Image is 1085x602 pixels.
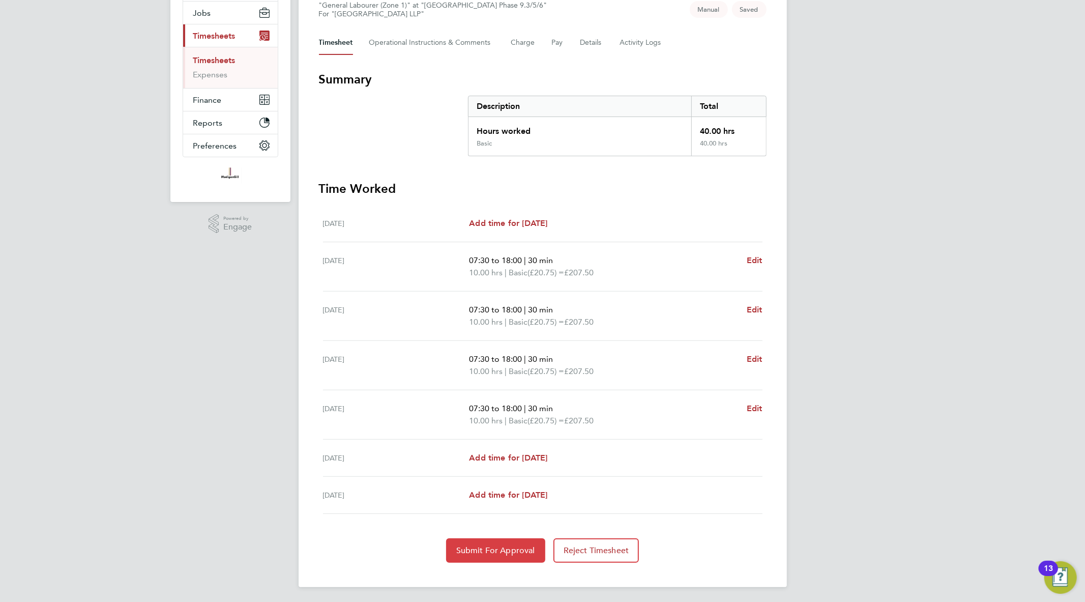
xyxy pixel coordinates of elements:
span: 07:30 to 18:00 [469,305,522,314]
a: Timesheets [193,55,236,65]
a: Add time for [DATE] [469,452,547,464]
span: 07:30 to 18:00 [469,255,522,265]
span: Edit [747,255,763,265]
a: Add time for [DATE] [469,489,547,501]
span: | [524,354,526,364]
a: Add time for [DATE] [469,217,547,230]
button: Operational Instructions & Comments [369,31,495,55]
div: Summary [468,96,767,156]
div: 13 [1044,568,1053,582]
span: £207.50 [564,317,594,327]
a: Powered byEngage [209,214,252,234]
button: Reject Timesheet [553,538,639,563]
div: Description [468,96,692,117]
a: Edit [747,403,763,415]
button: Charge [511,31,536,55]
span: (£20.75) = [527,317,564,327]
span: This timesheet is Saved. [732,1,767,18]
button: Details [580,31,604,55]
div: "General Labourer (Zone 1)" at "[GEOGRAPHIC_DATA] Phase 9.3/5/6" [319,1,547,18]
span: Preferences [193,141,237,151]
button: Preferences [183,134,278,157]
h3: Time Worked [319,181,767,197]
span: Add time for [DATE] [469,453,547,463]
span: 10.00 hrs [469,268,503,277]
button: Finance [183,89,278,111]
div: [DATE] [323,304,470,328]
span: 10.00 hrs [469,317,503,327]
h3: Summary [319,71,767,88]
span: Engage [223,223,252,232]
span: £207.50 [564,268,594,277]
section: Timesheet [319,71,767,563]
span: | [505,317,507,327]
div: For "[GEOGRAPHIC_DATA] LLP" [319,10,547,18]
span: 10.00 hrs [469,366,503,376]
div: 40.00 hrs [691,139,766,156]
div: [DATE] [323,489,470,501]
a: Edit [747,353,763,365]
span: | [524,255,526,265]
span: Edit [747,305,763,314]
span: Basic [509,267,527,279]
button: Reports [183,111,278,134]
span: Basic [509,415,527,427]
button: Open Resource Center, 13 new notifications [1044,561,1077,594]
span: This timesheet was manually created. [690,1,728,18]
button: Pay [552,31,564,55]
span: (£20.75) = [527,366,564,376]
span: | [524,404,526,413]
span: Finance [193,95,222,105]
span: Edit [747,354,763,364]
span: | [505,268,507,277]
span: Reports [193,118,223,128]
span: | [505,416,507,425]
button: Activity Logs [620,31,663,55]
span: 30 min [528,305,553,314]
span: 30 min [528,404,553,413]
button: Timesheet [319,31,353,55]
span: Timesheets [193,31,236,41]
span: £207.50 [564,366,594,376]
span: Edit [747,404,763,413]
div: [DATE] [323,452,470,464]
a: Go to home page [183,167,278,184]
span: Add time for [DATE] [469,218,547,228]
div: [DATE] [323,403,470,427]
div: Total [691,96,766,117]
button: Timesheets [183,24,278,47]
span: | [505,366,507,376]
img: madigangill-logo-retina.png [219,167,242,184]
div: Timesheets [183,47,278,88]
span: | [524,305,526,314]
span: (£20.75) = [527,416,564,425]
a: Edit [747,254,763,267]
div: [DATE] [323,217,470,230]
span: 30 min [528,255,553,265]
a: Expenses [193,70,228,79]
div: [DATE] [323,254,470,279]
span: Add time for [DATE] [469,490,547,500]
button: Jobs [183,2,278,24]
span: 07:30 to 18:00 [469,404,522,413]
div: Hours worked [468,117,692,139]
span: Basic [509,316,527,328]
span: Jobs [193,8,211,18]
button: Submit For Approval [446,538,545,563]
a: Edit [747,304,763,316]
span: Powered by [223,214,252,223]
div: 40.00 hrs [691,117,766,139]
span: Basic [509,365,527,378]
span: 07:30 to 18:00 [469,354,522,364]
span: Reject Timesheet [564,546,629,556]
span: 30 min [528,354,553,364]
span: Submit For Approval [456,546,535,556]
span: £207.50 [564,416,594,425]
span: 10.00 hrs [469,416,503,425]
div: [DATE] [323,353,470,378]
div: Basic [477,139,492,148]
span: (£20.75) = [527,268,564,277]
